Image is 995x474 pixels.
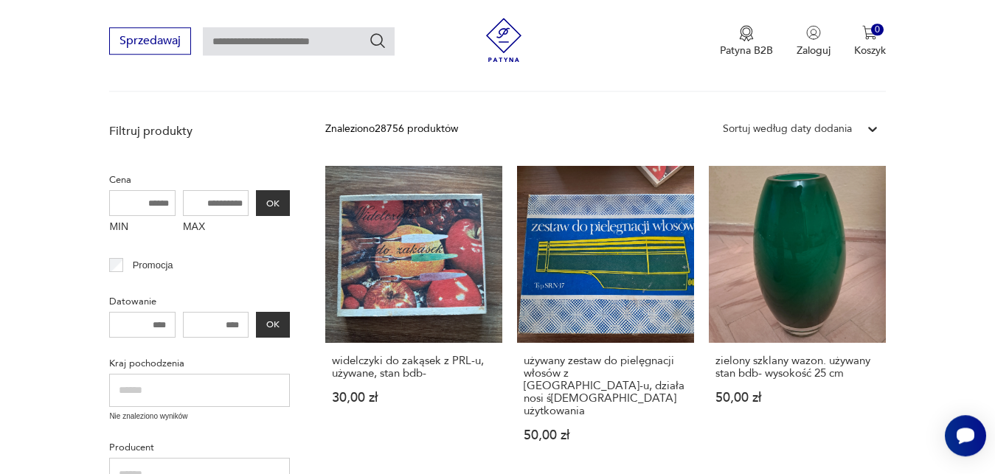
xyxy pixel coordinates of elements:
a: zielony szklany wazon. używany stan bdb- wysokość 25 cmzielony szklany wazon. używany stan bdb- w... [709,166,886,470]
p: 50,00 zł [715,391,879,404]
iframe: Smartsupp widget button [945,415,986,456]
div: Sortuj według daty dodania [723,121,852,137]
button: Szukaj [369,32,386,49]
button: Zaloguj [797,25,831,57]
img: Ikonka użytkownika [806,25,821,40]
p: Patyna B2B [720,43,773,57]
p: Nie znaleziono wyników [109,411,290,422]
p: 50,00 zł [524,429,687,442]
p: Promocja [133,257,173,273]
img: Patyna - sklep z meblami i dekoracjami vintage [482,18,526,62]
img: Ikona medalu [739,25,754,41]
button: 0Koszyk [854,25,886,57]
p: Cena [109,172,290,188]
div: 0 [871,24,884,36]
img: Ikona koszyka [862,25,877,40]
p: Producent [109,439,290,456]
button: OK [256,312,290,338]
p: Koszyk [854,43,886,57]
label: MIN [109,216,176,240]
a: widelczyki do zakąsek z PRL-u, używane, stan bdb-widelczyki do zakąsek z PRL-u, używane, stan bdb... [325,166,502,470]
a: Sprzedawaj [109,37,191,47]
p: 30,00 zł [332,391,496,404]
a: Ikona medaluPatyna B2B [720,25,773,57]
a: używany zestaw do pielęgnacji włosów z PRL-u, działa nosi ślady użytkowaniaużywany zestaw do piel... [517,166,694,470]
button: Patyna B2B [720,25,773,57]
h3: zielony szklany wazon. używany stan bdb- wysokość 25 cm [715,355,879,380]
h3: widelczyki do zakąsek z PRL-u, używane, stan bdb- [332,355,496,380]
button: OK [256,190,290,216]
div: Znaleziono 28756 produktów [325,121,458,137]
label: MAX [183,216,249,240]
button: Sprzedawaj [109,27,191,55]
p: Kraj pochodzenia [109,355,290,372]
p: Datowanie [109,293,290,310]
h3: używany zestaw do pielęgnacji włosów z [GEOGRAPHIC_DATA]-u, działa nosi ś[DEMOGRAPHIC_DATA] użytk... [524,355,687,417]
p: Filtruj produkty [109,123,290,139]
p: Zaloguj [797,43,831,57]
